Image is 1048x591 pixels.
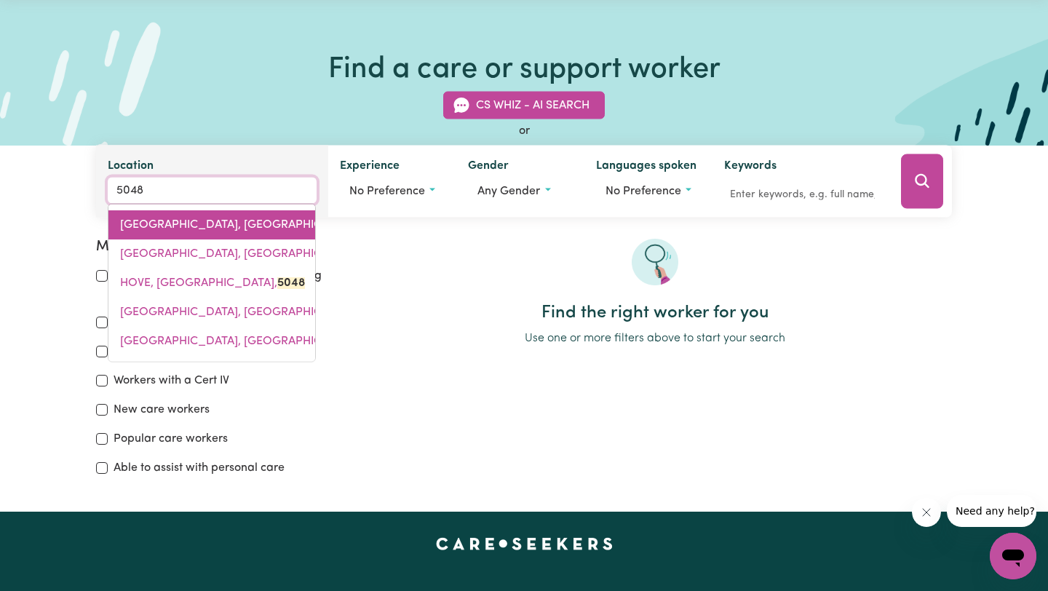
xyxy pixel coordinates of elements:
div: menu-options [108,204,316,362]
a: NORTH BRIGHTON, South Australia, 5048 [108,298,315,327]
button: Worker gender preference [468,178,572,205]
input: Enter a suburb [108,178,317,204]
label: Gender [468,157,509,178]
h1: Find a care or support worker [328,52,720,87]
label: Popular care workers [114,430,228,448]
span: [GEOGRAPHIC_DATA], [GEOGRAPHIC_DATA], [120,306,392,318]
span: No preference [606,186,681,197]
a: BRIGHTON, South Australia, 5048 [108,210,315,239]
label: Experience [340,157,400,178]
span: [GEOGRAPHIC_DATA], [GEOGRAPHIC_DATA], [120,219,392,231]
a: Careseekers home page [436,538,613,550]
span: Any gender [477,186,540,197]
label: New care workers [114,401,210,419]
label: Keywords [724,157,777,178]
span: No preference [349,186,425,197]
h2: Find the right worker for you [358,303,952,324]
div: or [96,122,952,140]
button: CS Whiz - AI Search [443,92,605,119]
label: Languages spoken [596,157,696,178]
a: SOUTH BRIGHTON, South Australia, 5048 [108,327,315,356]
iframe: Close message [912,498,941,527]
button: Worker language preferences [596,178,701,205]
input: Enter keywords, e.g. full name, interests [724,183,881,206]
button: Worker experience options [340,178,445,205]
iframe: Button to launch messaging window [990,533,1036,579]
label: Workers with a Cert IV [114,372,229,389]
span: HOVE, [GEOGRAPHIC_DATA], [120,277,305,289]
h2: More filters: [96,239,341,255]
p: Use one or more filters above to start your search [358,330,952,347]
a: DOVER GARDENS, South Australia, 5048 [108,239,315,269]
mark: 5048 [277,277,305,289]
span: [GEOGRAPHIC_DATA], [GEOGRAPHIC_DATA], [120,336,392,347]
button: Search [901,154,943,209]
a: HOVE, South Australia, 5048 [108,269,315,298]
span: [GEOGRAPHIC_DATA], [GEOGRAPHIC_DATA], [120,248,392,260]
label: Location [108,157,154,178]
label: Able to assist with personal care [114,459,285,477]
iframe: Message from company [947,495,1036,527]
